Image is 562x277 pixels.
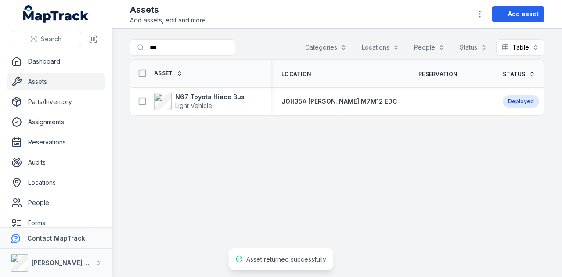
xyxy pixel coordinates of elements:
span: Asset [154,70,173,77]
a: JOH35A [PERSON_NAME] M7M12 EDC [281,97,397,106]
button: Status [454,39,493,56]
a: Parts/Inventory [7,93,105,111]
strong: Contact MapTrack [27,234,85,242]
strong: [PERSON_NAME] Group [32,259,104,266]
button: Add asset [492,6,544,22]
strong: N67 Toyota Hiace Bus [175,93,245,101]
a: Reservations [7,133,105,151]
a: Dashboard [7,53,105,70]
a: MapTrack [23,5,89,23]
button: Table [496,39,544,56]
a: People [7,194,105,212]
a: Asset [154,70,183,77]
span: Status [503,71,526,78]
button: Locations [356,39,405,56]
a: Assets [7,73,105,90]
span: Asset returned successfully [246,255,326,263]
a: Forms [7,214,105,232]
button: Search [11,31,81,47]
span: Light Vehicle [175,102,212,109]
span: Location [281,71,311,78]
button: Categories [299,39,353,56]
a: Locations [7,174,105,191]
div: Deployed [503,95,539,108]
a: N67 Toyota Hiace BusLight Vehicle [154,93,245,110]
button: People [408,39,450,56]
h2: Assets [130,4,207,16]
span: Reservation [418,71,457,78]
span: Search [41,35,61,43]
span: Add asset [508,10,539,18]
span: JOH35A [PERSON_NAME] M7M12 EDC [281,97,397,105]
a: Audits [7,154,105,171]
span: Add assets, edit and more. [130,16,207,25]
a: Status [503,71,535,78]
a: Assignments [7,113,105,131]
